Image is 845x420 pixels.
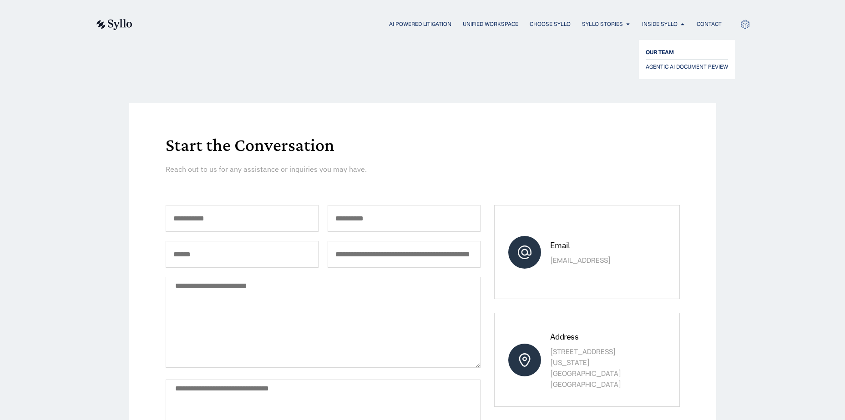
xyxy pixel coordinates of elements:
[389,20,451,28] a: AI Powered Litigation
[646,61,728,72] a: AGENTIC AI DOCUMENT REVIEW
[642,20,678,28] a: Inside Syllo
[550,255,651,266] p: [EMAIL_ADDRESS]
[151,20,722,29] div: Menu Toggle
[95,19,132,30] img: syllo
[646,47,728,58] a: OUR TEAM
[166,136,680,154] h1: Start the Conversation
[550,240,570,250] span: Email
[582,20,623,28] a: Syllo Stories
[151,20,722,29] nav: Menu
[550,346,651,390] p: [STREET_ADDRESS] [US_STATE][GEOGRAPHIC_DATA] [GEOGRAPHIC_DATA]
[550,331,578,342] span: Address
[646,47,674,58] span: OUR TEAM
[463,20,518,28] a: Unified Workspace
[530,20,571,28] a: Choose Syllo
[166,164,496,175] p: Reach out to us for any assistance or inquiries you may have.
[697,20,722,28] a: Contact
